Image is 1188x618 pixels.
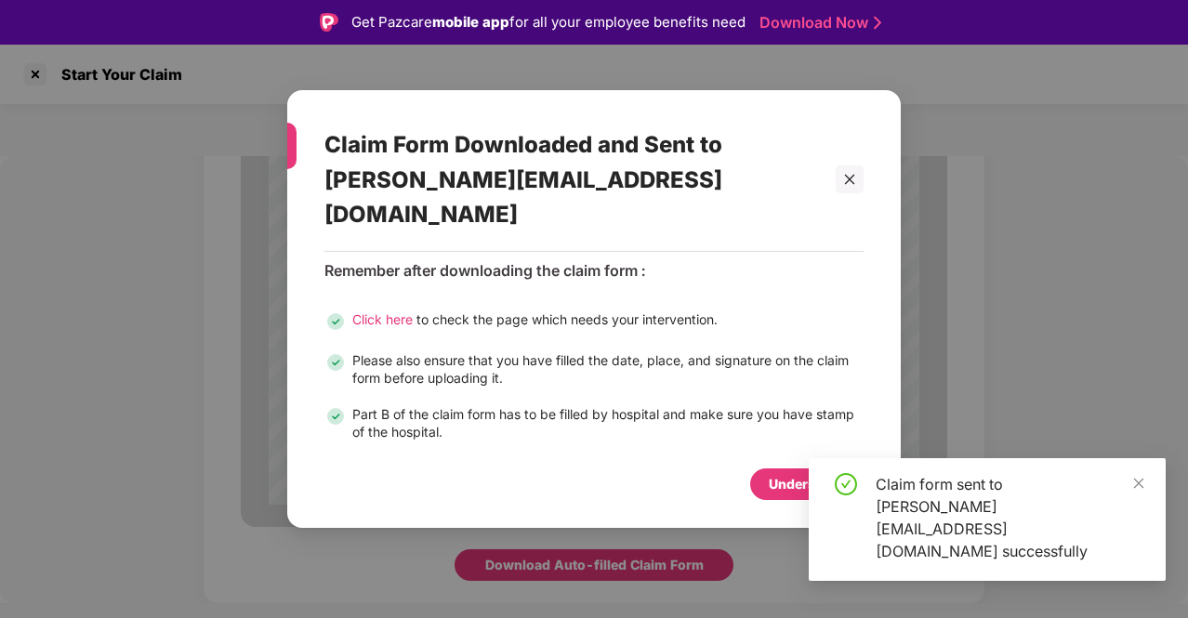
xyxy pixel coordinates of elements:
span: close [1132,477,1145,490]
img: svg+xml;base64,PHN2ZyB3aWR0aD0iMjQiIGhlaWdodD0iMjQiIHZpZXdCb3g9IjAgMCAyNCAyNCIgZmlsbD0ibm9uZSIgeG... [324,351,347,374]
div: Claim form sent to [PERSON_NAME][EMAIL_ADDRESS][DOMAIN_NAME] successfully [876,473,1143,562]
div: Remember after downloading the claim form : [324,261,864,281]
span: Click here [352,311,413,327]
img: Stroke [874,13,881,33]
div: Get Pazcare for all your employee benefits need [351,11,746,33]
span: close [843,173,856,186]
img: Logo [320,13,338,32]
span: check-circle [835,473,857,495]
div: Please also ensure that you have filled the date, place, and signature on the claim form before u... [352,351,864,387]
div: Claim Form Downloaded and Sent to [PERSON_NAME][EMAIL_ADDRESS][DOMAIN_NAME] [324,109,819,251]
div: Understood [769,474,845,494]
strong: mobile app [432,13,509,31]
img: svg+xml;base64,PHN2ZyB3aWR0aD0iMjQiIGhlaWdodD0iMjQiIHZpZXdCb3g9IjAgMCAyNCAyNCIgZmlsbD0ibm9uZSIgeG... [324,310,347,333]
div: Part B of the claim form has to be filled by hospital and make sure you have stamp of the hospital. [352,405,864,440]
div: to check the page which needs your intervention. [352,310,718,333]
img: svg+xml;base64,PHN2ZyB3aWR0aD0iMjQiIGhlaWdodD0iMjQiIHZpZXdCb3g9IjAgMCAyNCAyNCIgZmlsbD0ibm9uZSIgeG... [324,405,347,427]
a: Download Now [759,13,876,33]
